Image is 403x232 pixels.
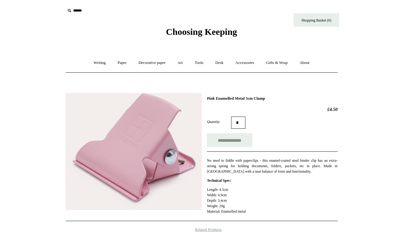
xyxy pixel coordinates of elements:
label: Quantity [207,119,231,124]
img: Pink Enamelled Metal 5cm Clamp [66,93,202,210]
h2: £4.50 [207,107,337,112]
span: Choosing Keeping [166,27,237,37]
a: Art [172,55,188,71]
a: Paper [112,55,132,71]
a: Tools [189,55,209,71]
a: Accessories [230,55,260,71]
a: Choosing Keeping [166,31,237,36]
p: Length: 4.5cm Width: 4.9cm Depth: 3.4cm Weight: 29g Material: Enamelled metal [207,187,337,214]
a: Writing [88,55,111,71]
a: Desk [210,55,229,71]
a: About [294,55,315,71]
a: Shopping Basket (0) [294,13,339,27]
a: Gifts & Wrap [261,55,293,71]
h4: Related Products [50,227,353,232]
a: Decorative paper [133,55,171,71]
strong: Technical Spec: [207,178,231,183]
h1: Pink Enamelled Metal 5cm Clamp [207,96,337,101]
p: No need to fiddle with paperclips - this enamel-coated steel binder clip has an extra-strong spri... [207,158,337,174]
